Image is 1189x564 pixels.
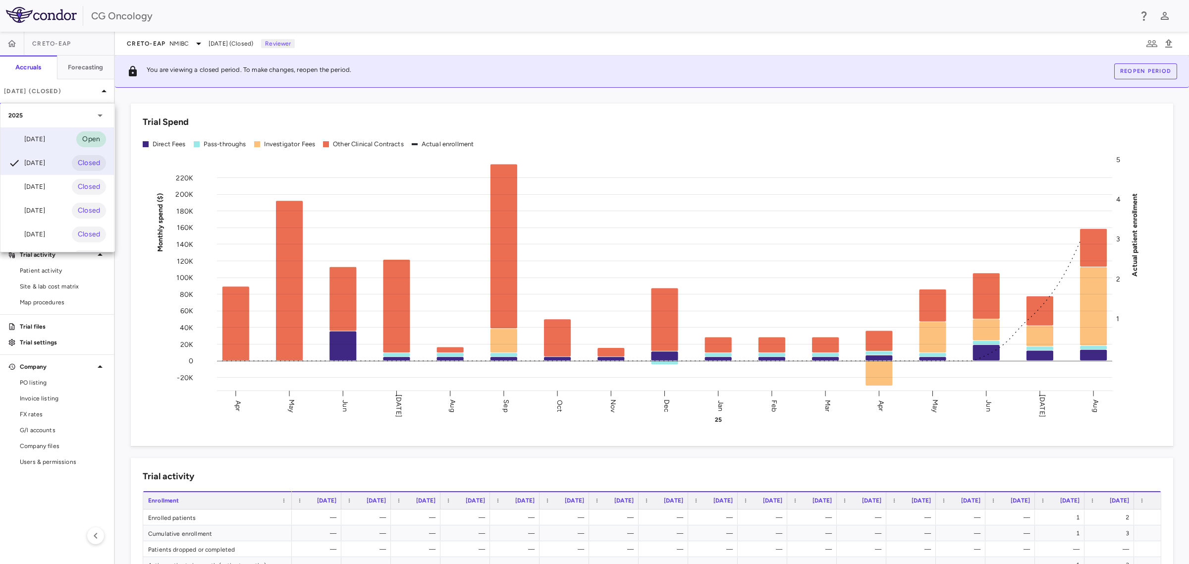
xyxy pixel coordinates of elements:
div: [DATE] [8,133,45,145]
div: [DATE] [8,205,45,217]
span: Closed [72,181,106,192]
p: 2025 [8,111,23,120]
span: Open [76,134,106,145]
span: Closed [72,158,106,169]
div: [DATE] [8,181,45,193]
div: 2025 [0,104,114,127]
span: Closed [72,205,106,216]
span: Closed [72,229,106,240]
div: [DATE] [8,157,45,169]
div: [DATE] [8,228,45,240]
